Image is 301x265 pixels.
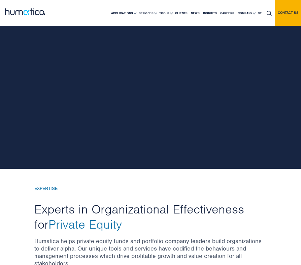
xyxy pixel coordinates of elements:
a: Applications [109,0,137,26]
span: Private Equity [48,217,122,232]
a: Insights [201,0,219,26]
h6: EXPERTISE [34,186,267,192]
a: Tools [158,0,173,26]
a: Clients [173,0,189,26]
img: logo [5,8,45,15]
h2: Experts in Organizational Effectiveness for [34,202,267,232]
a: Company [236,0,256,26]
a: News [189,0,201,26]
a: DE [256,0,263,26]
a: Services [137,0,158,26]
img: search_icon [267,11,272,16]
a: Careers [219,0,236,26]
span: DE [258,11,262,15]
